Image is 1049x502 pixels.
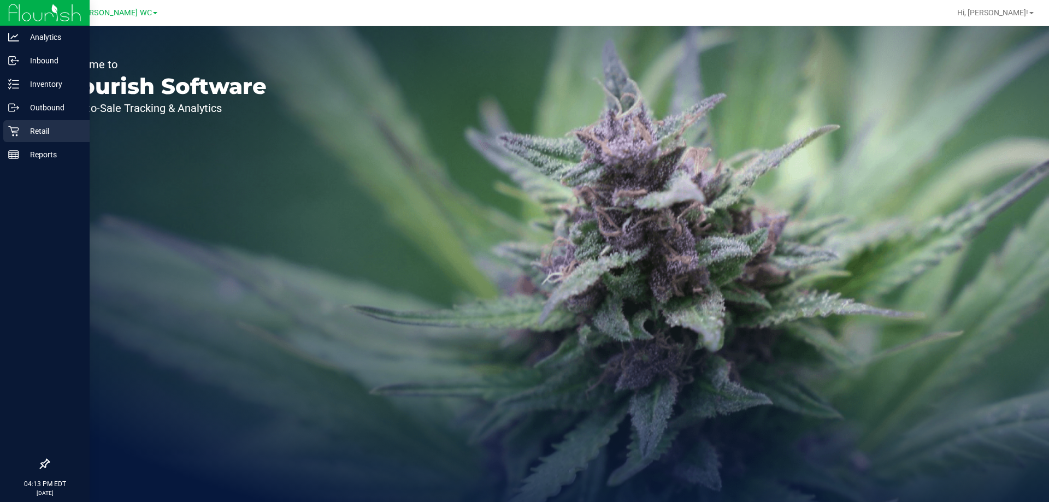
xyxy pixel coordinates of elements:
[8,102,19,113] inline-svg: Outbound
[66,8,152,17] span: St. [PERSON_NAME] WC
[19,31,85,44] p: Analytics
[8,126,19,137] inline-svg: Retail
[59,59,267,70] p: Welcome to
[8,32,19,43] inline-svg: Analytics
[19,148,85,161] p: Reports
[5,489,85,497] p: [DATE]
[19,78,85,91] p: Inventory
[19,125,85,138] p: Retail
[19,54,85,67] p: Inbound
[5,479,85,489] p: 04:13 PM EDT
[59,103,267,114] p: Seed-to-Sale Tracking & Analytics
[957,8,1028,17] span: Hi, [PERSON_NAME]!
[59,75,267,97] p: Flourish Software
[8,79,19,90] inline-svg: Inventory
[11,415,44,447] iframe: Resource center
[8,55,19,66] inline-svg: Inbound
[8,149,19,160] inline-svg: Reports
[19,101,85,114] p: Outbound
